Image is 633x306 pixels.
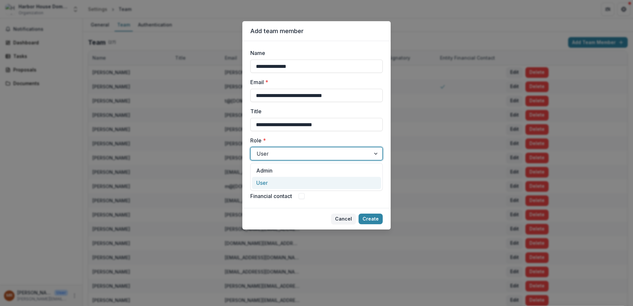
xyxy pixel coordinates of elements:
div: Admin [252,165,381,177]
button: Cancel [331,214,356,224]
button: Create [359,214,383,224]
div: User [252,177,381,189]
label: Financial contact [250,192,292,200]
label: Title [250,107,379,115]
label: Name [250,49,379,57]
label: Email [250,78,379,86]
header: Add team member [242,21,391,41]
label: Role [250,136,379,144]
